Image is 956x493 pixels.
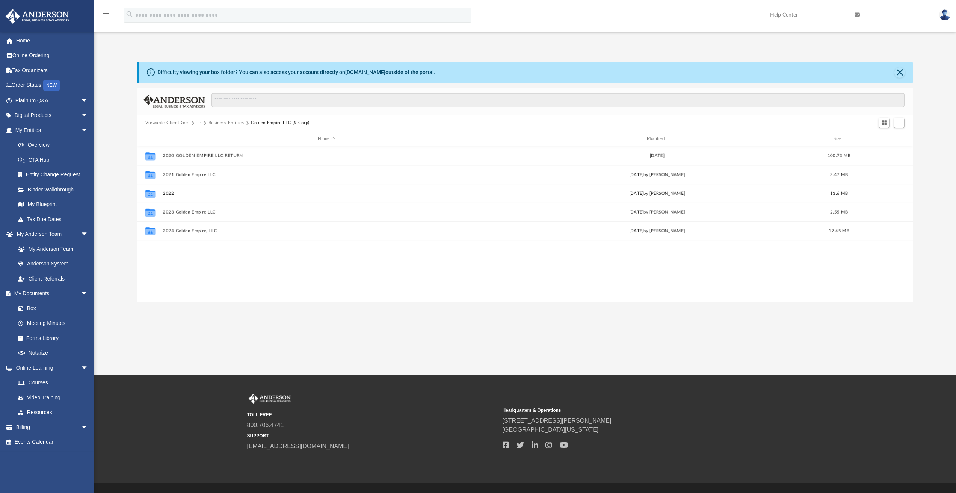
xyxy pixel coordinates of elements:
[11,301,92,316] a: Box
[879,118,890,128] button: Switch to Grid View
[208,120,244,126] button: Business Entities
[11,405,96,420] a: Resources
[11,256,96,272] a: Anderson System
[493,209,820,216] div: [DATE] by [PERSON_NAME]
[11,152,100,167] a: CTA Hub
[5,108,100,123] a: Digital Productsarrow_drop_down
[503,417,612,424] a: [STREET_ADDRESS][PERSON_NAME]
[5,63,100,78] a: Tax Organizers
[345,69,385,75] a: [DOMAIN_NAME]
[829,229,849,233] span: 17.45 MB
[43,80,60,91] div: NEW
[145,120,190,126] button: Viewable-ClientDocs
[857,135,910,142] div: id
[11,316,96,331] a: Meeting Minutes
[11,212,100,227] a: Tax Due Dates
[5,360,96,375] a: Online Learningarrow_drop_down
[11,182,100,197] a: Binder Walkthrough
[163,210,490,215] button: 2023 Golden Empire LLC
[211,93,905,107] input: Search files and folders
[5,227,96,242] a: My Anderson Teamarrow_drop_down
[101,14,110,20] a: menu
[3,9,71,24] img: Anderson Advisors Platinum Portal
[163,191,490,196] button: 2022
[11,197,96,212] a: My Blueprint
[81,227,96,242] span: arrow_drop_down
[5,435,100,450] a: Events Calendar
[5,93,100,108] a: Platinum Q&Aarrow_drop_down
[11,390,92,405] a: Video Training
[5,33,100,48] a: Home
[163,172,490,177] button: 2021 Golden Empire LLC
[493,171,820,178] div: [DATE] by [PERSON_NAME]
[163,229,490,234] button: 2024 Golden Empire, LLC
[11,241,92,256] a: My Anderson Team
[5,78,100,93] a: Order StatusNEW
[81,286,96,302] span: arrow_drop_down
[503,426,599,433] a: [GEOGRAPHIC_DATA][US_STATE]
[81,123,96,138] span: arrow_drop_down
[247,394,292,404] img: Anderson Advisors Platinum Portal
[11,346,96,361] a: Notarize
[894,67,905,78] button: Close
[81,360,96,376] span: arrow_drop_down
[81,93,96,108] span: arrow_drop_down
[11,167,100,182] a: Entity Change Request
[101,11,110,20] i: menu
[5,123,100,138] a: My Entitiesarrow_drop_down
[196,120,201,126] button: ···
[125,10,134,18] i: search
[251,120,310,126] button: Golden Empire LLC (S-Corp)
[830,173,848,177] span: 3.47 MB
[824,135,854,142] div: Size
[157,68,435,76] div: Difficulty viewing your box folder? You can also access your account directly on outside of the p...
[163,153,490,158] button: 2020 GOLDEN EMPIRE LLC RETURN
[247,411,497,418] small: TOLL FREE
[81,108,96,123] span: arrow_drop_down
[830,191,848,196] span: 13.6 MB
[11,271,96,286] a: Client Referrals
[629,229,643,233] span: [DATE]
[81,420,96,435] span: arrow_drop_down
[493,135,821,142] div: Modified
[247,432,497,439] small: SUPPORT
[894,118,905,128] button: Add
[830,210,848,214] span: 2.55 MB
[11,331,92,346] a: Forms Library
[5,420,100,435] a: Billingarrow_drop_down
[247,422,284,428] a: 800.706.4741
[5,286,96,301] a: My Documentsarrow_drop_down
[939,9,950,20] img: User Pic
[493,153,820,159] div: [DATE]
[247,443,349,449] a: [EMAIL_ADDRESS][DOMAIN_NAME]
[137,146,913,302] div: grid
[503,407,753,414] small: Headquarters & Operations
[162,135,490,142] div: Name
[493,228,820,235] div: by [PERSON_NAME]
[493,190,820,197] div: [DATE] by [PERSON_NAME]
[11,375,96,390] a: Courses
[5,48,100,63] a: Online Ordering
[140,135,159,142] div: id
[828,154,850,158] span: 100.73 MB
[11,138,100,153] a: Overview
